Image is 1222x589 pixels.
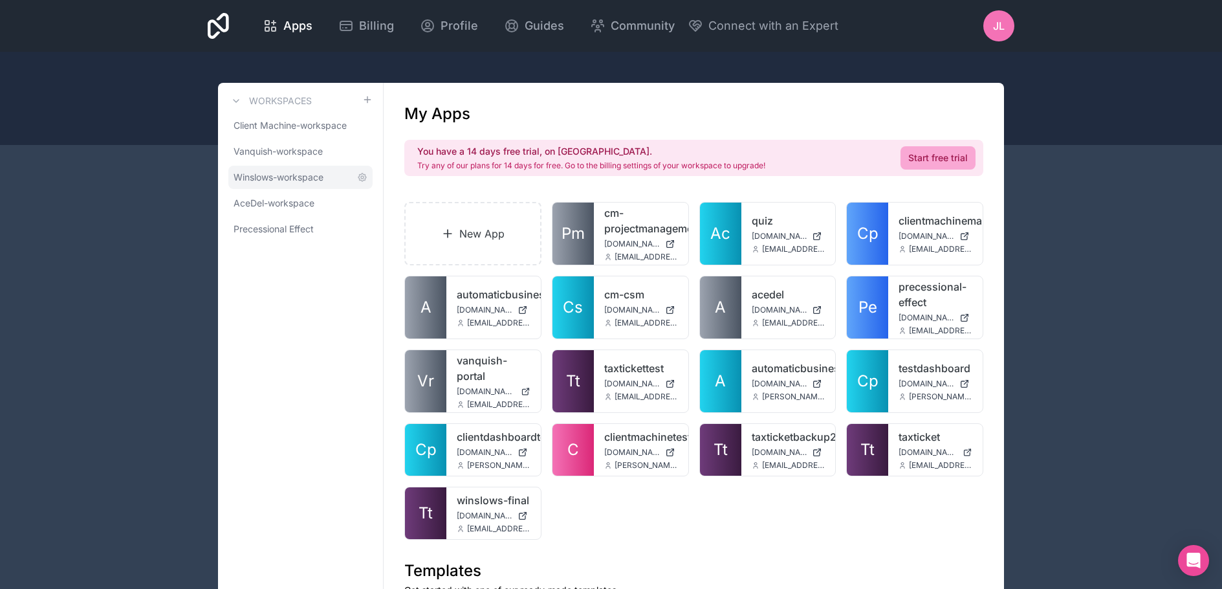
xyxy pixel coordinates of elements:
span: [DOMAIN_NAME] [899,231,954,241]
span: Tt [714,439,728,460]
a: A [405,276,446,339]
a: Billing [328,12,404,40]
a: clientdashboardtest [457,429,530,445]
span: Cp [857,371,878,392]
span: [DOMAIN_NAME] [752,379,807,389]
a: A [700,276,741,339]
a: taxtickettest [604,361,678,376]
span: [DOMAIN_NAME] [457,447,512,458]
a: New App [404,202,541,265]
span: Tt [566,371,580,392]
a: clientmachinetest2 [604,429,678,445]
h1: Templates [404,561,983,581]
span: Pe [858,297,877,318]
a: Vanquish-workspace [228,140,373,163]
span: AceDel-workspace [234,197,314,210]
span: [DOMAIN_NAME] [752,231,807,241]
span: Guides [525,17,564,35]
a: [DOMAIN_NAME] [604,447,678,458]
span: [DOMAIN_NAME] [457,386,516,397]
span: Profile [441,17,478,35]
span: [DOMAIN_NAME] [899,379,954,389]
span: [EMAIL_ADDRESS][DOMAIN_NAME] [615,252,678,262]
a: AceDel-workspace [228,192,373,215]
span: [PERSON_NAME][EMAIL_ADDRESS][DOMAIN_NAME] [762,392,825,402]
a: [DOMAIN_NAME] [604,239,678,249]
span: A [420,297,431,318]
span: [PERSON_NAME][EMAIL_ADDRESS][DOMAIN_NAME] [467,460,530,471]
a: [DOMAIN_NAME] [604,379,678,389]
span: Ac [710,223,730,244]
span: [DOMAIN_NAME] [604,305,660,315]
h3: Workspaces [249,94,312,107]
a: [DOMAIN_NAME] [899,313,972,323]
span: [PERSON_NAME][EMAIL_ADDRESS][DOMAIN_NAME] [615,460,678,471]
a: Ac [700,203,741,265]
span: Cs [563,297,583,318]
a: taxticket [899,429,972,445]
a: Tt [700,424,741,476]
a: taxticketbackup20250812 [752,429,825,445]
a: Cs [552,276,594,339]
a: quiz [752,213,825,228]
span: [EMAIL_ADDRESS][DOMAIN_NAME] [909,460,972,471]
a: Start free trial [900,146,976,170]
a: Cp [847,203,888,265]
span: Vr [417,371,434,392]
span: [EMAIL_ADDRESS][DOMAIN_NAME] [615,318,678,328]
a: [DOMAIN_NAME] [457,386,530,397]
a: testdashboard [899,361,972,376]
a: Winslows-workspace [228,166,373,189]
a: [DOMAIN_NAME] [752,447,825,458]
a: Tt [552,350,594,412]
span: Billing [359,17,394,35]
a: Cp [405,424,446,476]
a: Tt [847,424,888,476]
a: vanquish-portal [457,353,530,384]
span: [EMAIL_ADDRESS][DOMAIN_NAME] [909,244,972,254]
span: Community [611,17,675,35]
span: Winslows-workspace [234,171,323,184]
span: [DOMAIN_NAME] [899,447,957,458]
a: Community [580,12,685,40]
a: [DOMAIN_NAME] [899,231,972,241]
a: precessional-effect [899,279,972,310]
span: [DOMAIN_NAME] [604,239,660,249]
a: [DOMAIN_NAME] [752,305,825,315]
span: [DOMAIN_NAME] [752,305,807,315]
a: [DOMAIN_NAME] [604,305,678,315]
div: Open Intercom Messenger [1178,545,1209,576]
button: Connect with an Expert [688,17,838,35]
a: Profile [409,12,488,40]
a: acedel [752,287,825,302]
span: A [715,297,726,318]
span: [DOMAIN_NAME] [899,313,954,323]
a: Precessional Effect [228,217,373,241]
span: [EMAIL_ADDRESS][DOMAIN_NAME] [762,460,825,471]
span: Vanquish-workspace [234,145,323,158]
span: [EMAIL_ADDRESS][DOMAIN_NAME] [909,326,972,336]
a: Vr [405,350,446,412]
span: [DOMAIN_NAME] [457,305,512,315]
a: Pm [552,203,594,265]
p: Try any of our plans for 14 days for free. Go to the billing settings of your workspace to upgrade! [417,161,765,171]
a: C [552,424,594,476]
span: [EMAIL_ADDRESS][DOMAIN_NAME] [467,399,530,410]
span: [DOMAIN_NAME] [752,447,807,458]
span: [EMAIL_ADDRESS][DOMAIN_NAME] [467,318,530,328]
a: [DOMAIN_NAME] [752,379,825,389]
a: A [700,350,741,412]
span: JL [993,18,1005,34]
a: Apps [252,12,323,40]
span: Cp [415,439,437,460]
a: [DOMAIN_NAME] [457,511,530,521]
span: Tt [860,439,875,460]
span: Apps [283,17,312,35]
span: [PERSON_NAME][EMAIL_ADDRESS][DOMAIN_NAME] [909,392,972,402]
a: automaticbusinessdashboardtest [752,361,825,376]
a: Pe [847,276,888,339]
a: [DOMAIN_NAME] [457,447,530,458]
span: [EMAIL_ADDRESS][DOMAIN_NAME] [467,524,530,534]
a: clientmachinemanagement [899,213,972,228]
a: [DOMAIN_NAME] [899,379,972,389]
